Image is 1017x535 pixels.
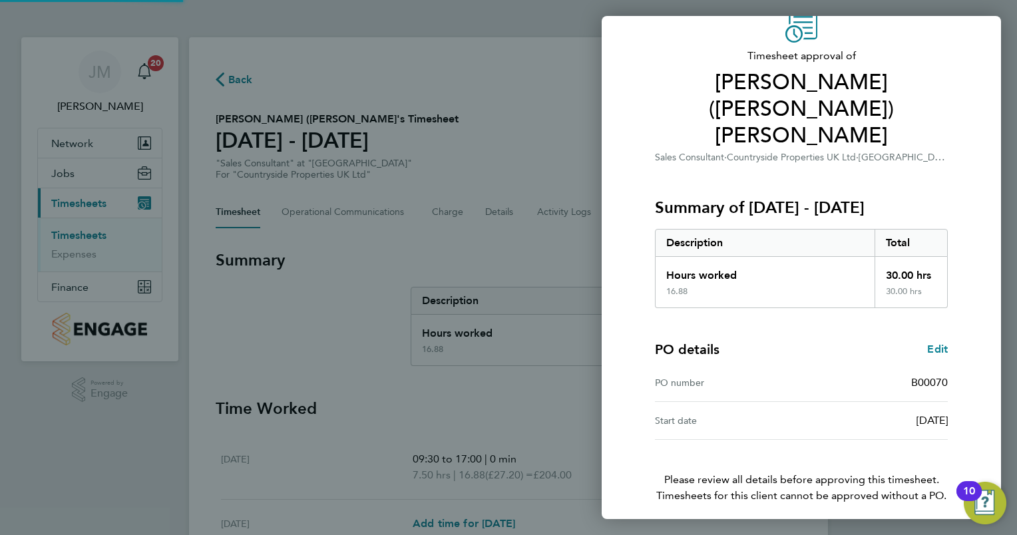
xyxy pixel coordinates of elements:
div: Hours worked [656,257,875,286]
span: Edit [927,343,948,355]
span: Timesheet approval of [655,48,948,64]
div: Total [875,230,948,256]
span: B00070 [911,376,948,389]
span: Countryside Properties UK Ltd [727,152,856,163]
a: Edit [927,341,948,357]
div: PO number [655,375,801,391]
h4: PO details [655,340,719,359]
span: Timesheets for this client cannot be approved without a PO. [639,488,964,504]
div: [DATE] [801,413,948,429]
span: · [856,152,859,163]
span: [PERSON_NAME] ([PERSON_NAME]) [PERSON_NAME] [655,69,948,149]
span: · [724,152,727,163]
div: Summary of 01 - 07 Sep 2025 [655,229,948,308]
div: Description [656,230,875,256]
div: 30.00 hrs [875,257,948,286]
p: Please review all details before approving this timesheet. [639,440,964,504]
button: Open Resource Center, 10 new notifications [964,482,1006,524]
div: 16.88 [666,286,688,297]
span: [GEOGRAPHIC_DATA] Phase 2 [859,150,989,163]
div: 10 [963,491,975,508]
div: 30.00 hrs [875,286,948,307]
h3: Summary of [DATE] - [DATE] [655,197,948,218]
div: Start date [655,413,801,429]
span: Sales Consultant [655,152,724,163]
